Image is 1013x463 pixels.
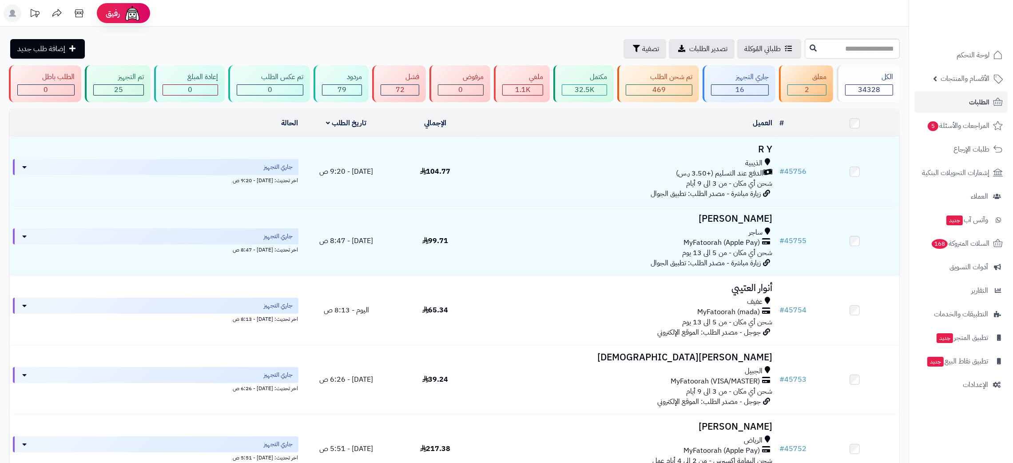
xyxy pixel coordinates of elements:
[953,25,1005,44] img: logo-2.png
[971,284,988,297] span: التقارير
[93,72,144,82] div: تم التجهيز
[268,84,272,95] span: 0
[745,366,763,376] span: الجبيل
[502,72,543,82] div: ملغي
[744,44,781,54] span: طلباتي المُوكلة
[689,44,727,54] span: تصدير الطلبات
[483,283,772,293] h3: أنوار العتيبي
[927,357,944,367] span: جديد
[282,118,298,128] a: الحالة
[13,383,298,392] div: اخر تحديث: [DATE] - 6:26 ص
[422,305,449,315] span: 65.34
[152,65,226,102] a: إعادة المبلغ 0
[953,143,989,156] span: طلبات الإرجاع
[914,303,1008,325] a: التطبيقات والخدمات
[780,166,807,177] a: #45756
[780,118,784,128] a: #
[94,85,143,95] div: 25
[684,238,760,248] span: MyFatoorah (Apple Pay)
[835,65,902,102] a: الكل34328
[312,65,370,102] a: مردود 79
[492,65,552,102] a: ملغي 1.1K
[381,85,419,95] div: 72
[114,84,123,95] span: 25
[780,166,785,177] span: #
[805,84,809,95] span: 2
[106,8,120,19] span: رفيق
[319,443,373,454] span: [DATE] - 5:51 ص
[780,235,807,246] a: #45755
[424,118,446,128] a: الإجمالي
[163,85,218,95] div: 0
[914,162,1008,184] a: إشعارات التحويلات البنكية
[676,168,764,179] span: الدفع عند التسليم (+3.50 ر.س)
[13,175,298,184] div: اخر تحديث: [DATE] - 9:20 ص
[687,386,773,397] span: شحن أي مكان - من 3 الى 9 أيام
[936,331,988,344] span: تطبيق المتجر
[914,351,1008,372] a: تطبيق نقاط البيعجديد
[264,232,293,241] span: جاري التجهيز
[264,440,293,449] span: جاري التجهيز
[624,39,666,59] button: تصفية
[747,297,763,307] span: عفيف
[264,301,293,310] span: جاري التجهيز
[780,374,807,385] a: #45753
[642,44,659,54] span: تصفية
[683,317,773,327] span: شحن أي مكان - من 5 الى 13 يوم
[651,188,761,199] span: زيارة مباشرة - مصدر الطلب: تطبيق الجوال
[932,239,948,249] span: 168
[438,85,483,95] div: 0
[969,96,989,108] span: الطلبات
[562,85,607,95] div: 32536
[737,39,801,59] a: طلباتي المُوكلة
[687,178,773,189] span: شحن أي مكان - من 3 الى 9 أيام
[338,84,346,95] span: 79
[788,85,826,95] div: 2
[381,72,419,82] div: فشل
[651,258,761,268] span: زيارة مباشرة - مصدر الطلب: تطبيق الجوال
[83,65,152,102] a: تم التجهيز 25
[949,261,988,273] span: أدوات التسويق
[459,84,463,95] span: 0
[483,422,772,432] h3: [PERSON_NAME]
[322,85,362,95] div: 79
[10,39,85,59] a: إضافة طلب جديد
[922,167,989,179] span: إشعارات التحويلات البنكية
[971,190,988,203] span: العملاء
[13,244,298,254] div: اخر تحديث: [DATE] - 8:47 ص
[780,443,785,454] span: #
[552,65,616,102] a: مكتمل 32.5K
[503,85,543,95] div: 1129
[319,235,373,246] span: [DATE] - 8:47 ص
[658,396,761,407] span: جوجل - مصدر الطلب: الموقع الإلكتروني
[438,72,484,82] div: مرفوض
[780,305,807,315] a: #45754
[483,352,772,363] h3: [PERSON_NAME][DEMOGRAPHIC_DATA]
[7,65,83,102] a: الطلب باطل 0
[324,305,369,315] span: اليوم - 8:13 ص
[44,84,48,95] span: 0
[931,237,989,250] span: السلات المتروكة
[17,44,65,54] span: إضافة طلب جديد
[701,65,777,102] a: جاري التجهيز 16
[914,327,1008,348] a: تطبيق المتجرجديد
[616,65,701,102] a: تم شحن الطلب 469
[735,84,744,95] span: 16
[652,84,666,95] span: 469
[562,72,607,82] div: مكتمل
[322,72,362,82] div: مردود
[237,72,304,82] div: تم عكس الطلب
[914,280,1008,301] a: التقارير
[420,443,451,454] span: 217.38
[914,209,1008,231] a: وآتس آبجديد
[237,85,303,95] div: 0
[914,186,1008,207] a: العملاء
[945,214,988,226] span: وآتس آب
[422,235,449,246] span: 99.71
[749,228,763,238] span: ساجر
[626,72,693,82] div: تم شحن الطلب
[937,333,953,343] span: جديد
[928,121,938,131] span: 5
[264,371,293,379] span: جاري التجهيز
[226,65,312,102] a: تم عكس الطلب 0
